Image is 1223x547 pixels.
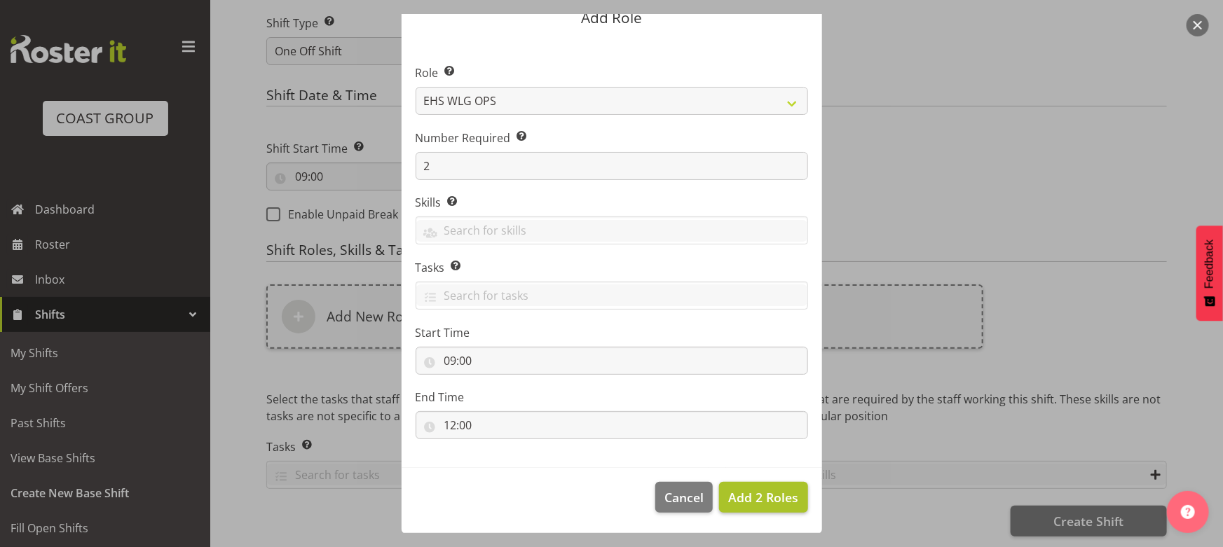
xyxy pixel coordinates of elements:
span: Add 2 Roles [728,489,798,506]
img: help-xxl-2.png [1181,505,1195,519]
label: End Time [416,389,808,406]
input: Click to select... [416,347,808,375]
input: Search for tasks [416,284,807,306]
label: Role [416,64,808,81]
label: Skills [416,194,808,211]
input: Click to select... [416,411,808,439]
span: Feedback [1203,240,1216,289]
label: Number Required [416,130,808,146]
p: Add Role [416,11,808,25]
button: Add 2 Roles [719,482,807,513]
input: Search for skills [416,220,807,242]
label: Start Time [416,324,808,341]
label: Tasks [416,259,808,276]
span: Cancel [664,488,704,506]
button: Cancel [655,482,713,513]
button: Feedback - Show survey [1196,226,1223,321]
